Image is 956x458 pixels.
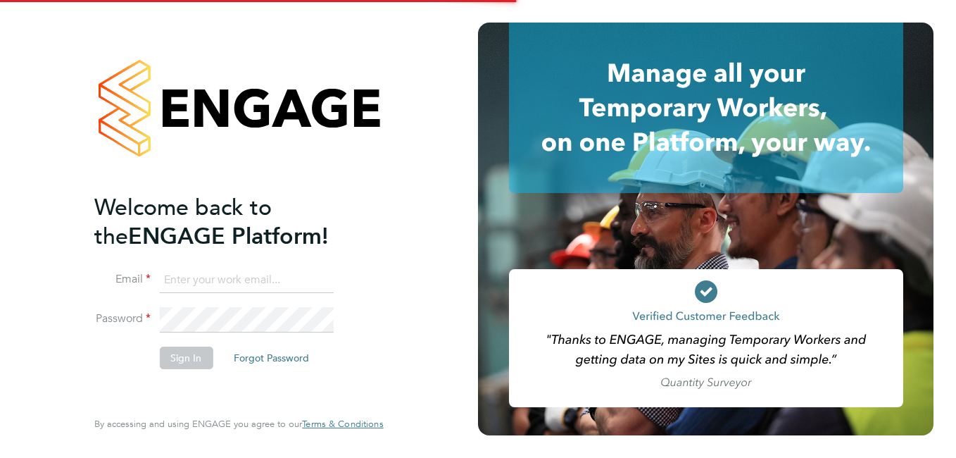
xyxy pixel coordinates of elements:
button: Forgot Password [222,347,320,369]
span: Terms & Conditions [302,418,383,430]
span: By accessing and using ENGAGE you agree to our [94,418,383,430]
label: Email [94,272,151,287]
span: Welcome back to the [94,194,272,250]
button: Sign In [159,347,213,369]
h2: ENGAGE Platform! [94,193,369,251]
input: Enter your work email... [159,268,333,293]
a: Terms & Conditions [302,419,383,430]
label: Password [94,311,151,326]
